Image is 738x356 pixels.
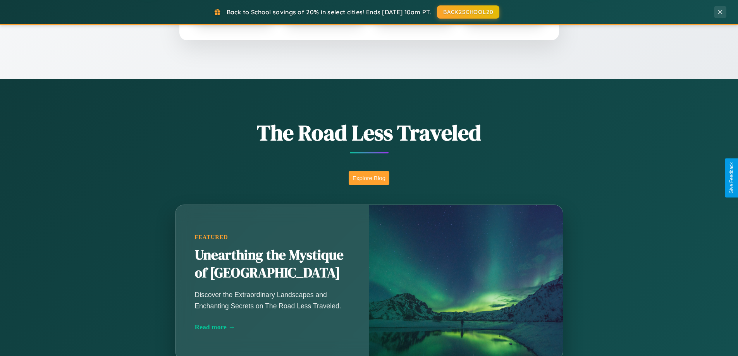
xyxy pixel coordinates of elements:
[195,289,350,311] p: Discover the Extraordinary Landscapes and Enchanting Secrets on The Road Less Traveled.
[195,246,350,282] h2: Unearthing the Mystique of [GEOGRAPHIC_DATA]
[195,234,350,241] div: Featured
[349,171,389,185] button: Explore Blog
[195,323,350,331] div: Read more →
[437,5,499,19] button: BACK2SCHOOL20
[227,8,431,16] span: Back to School savings of 20% in select cities! Ends [DATE] 10am PT.
[137,118,602,148] h1: The Road Less Traveled
[729,162,734,194] div: Give Feedback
